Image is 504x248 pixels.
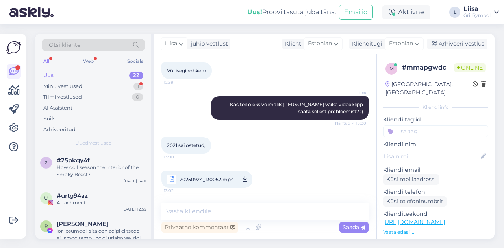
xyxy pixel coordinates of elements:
[383,116,488,124] p: Kliendi tag'id
[43,126,76,134] div: Arhiveeritud
[57,164,146,178] div: How do I season the interior of the Smoky Beast?
[43,93,82,101] div: Tiimi vestlused
[383,125,488,137] input: Lisa tag
[463,12,491,18] div: GrillSymbol
[75,140,112,147] span: Uued vestlused
[57,220,108,228] span: Robert Szulc
[126,56,145,66] div: Socials
[82,56,95,66] div: Web
[132,93,143,101] div: 0
[6,40,21,55] img: Askly Logo
[463,6,491,12] div: Liisa
[383,104,488,111] div: Kliendi info
[449,7,460,18] div: L
[43,115,55,123] div: Kõik
[383,140,488,149] p: Kliendi nimi
[161,222,238,233] div: Privaatne kommentaar
[44,223,48,229] span: R
[167,142,206,148] span: 2021 sai ostetud,
[349,40,382,48] div: Klienditugi
[133,83,143,90] div: 1
[161,171,252,188] a: 20250924_130052.mp413:02
[43,83,82,90] div: Minu vestlused
[383,196,447,207] div: Küsi telefoninumbrit
[43,104,72,112] div: AI Assistent
[45,160,48,165] span: 2
[188,40,228,48] div: juhib vestlust
[164,154,193,160] span: 13:00
[389,39,413,48] span: Estonian
[383,166,488,174] p: Kliendi email
[167,68,206,73] span: Või isegi rohkem
[385,80,472,97] div: [GEOGRAPHIC_DATA], [GEOGRAPHIC_DATA]
[164,79,193,85] span: 12:59
[49,41,80,49] span: Otsi kliente
[383,229,488,236] p: Vaata edasi ...
[129,72,143,79] div: 22
[337,90,366,96] span: Liisa
[282,40,301,48] div: Klient
[384,152,479,161] input: Lisa nimi
[164,186,193,196] span: 13:02
[402,63,454,72] div: # mmapgwdc
[383,210,488,218] p: Klienditeekond
[339,5,373,20] button: Emailid
[43,72,54,79] div: Uus
[57,157,90,164] span: #25pkqy4f
[427,39,487,49] div: Arhiveeri vestlus
[57,199,146,206] div: Attachment
[389,66,394,72] span: m
[57,228,146,242] div: lor ipsumdol, sita con adipi elitsedd eiusmod temp. incidi utlaboree, dol magnaa enima minim veni...
[165,39,177,48] span: Liisa
[308,39,332,48] span: Estonian
[335,120,366,126] span: Nähtud ✓ 13:00
[343,224,365,231] span: Saada
[383,188,488,196] p: Kliendi telefon
[42,56,51,66] div: All
[454,63,486,72] span: Online
[57,192,88,199] span: #urtg94az
[124,178,146,184] div: [DATE] 14:11
[383,219,445,226] a: [URL][DOMAIN_NAME]
[230,101,364,114] span: Kas teil oleks võimalik [PERSON_NAME] väike videoklipp saata sellest probleemist? :)
[122,206,146,212] div: [DATE] 12:52
[44,195,48,201] span: u
[383,174,439,185] div: Küsi meiliaadressi
[247,7,336,17] div: Proovi tasuta juba täna:
[463,6,499,18] a: LiisaGrillSymbol
[180,175,234,184] span: 20250924_130052.mp4
[247,8,262,16] b: Uus!
[382,5,430,19] div: Aktiivne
